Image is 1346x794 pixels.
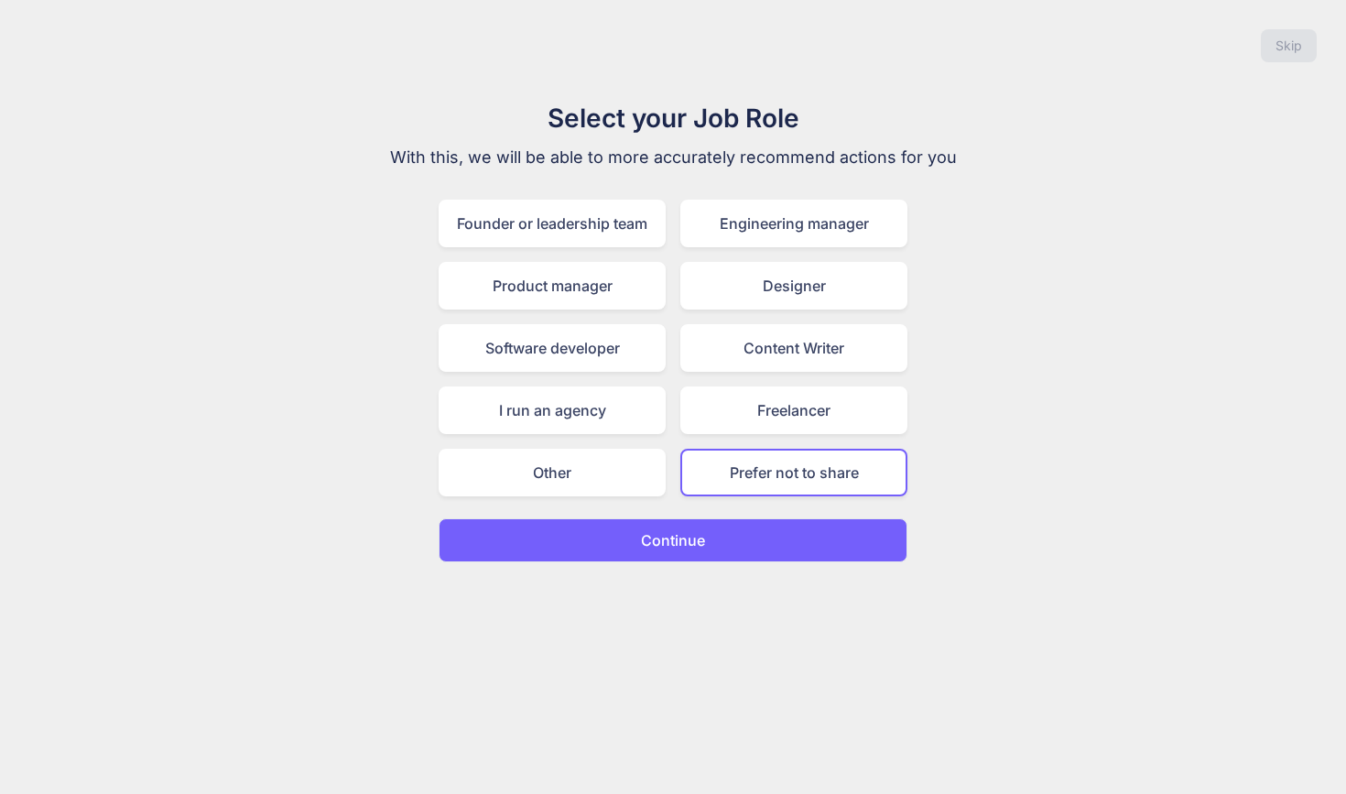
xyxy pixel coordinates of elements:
div: Prefer not to share [680,449,907,496]
div: Designer [680,262,907,310]
div: Content Writer [680,324,907,372]
p: With this, we will be able to more accurately recommend actions for you [365,145,981,170]
div: Freelancer [680,386,907,434]
div: Software developer [439,324,666,372]
div: I run an agency [439,386,666,434]
p: Continue [641,529,705,551]
button: Skip [1261,29,1317,62]
div: Other [439,449,666,496]
div: Founder or leadership team [439,200,666,247]
button: Continue [439,518,907,562]
div: Product manager [439,262,666,310]
h1: Select your Job Role [365,99,981,137]
div: Engineering manager [680,200,907,247]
